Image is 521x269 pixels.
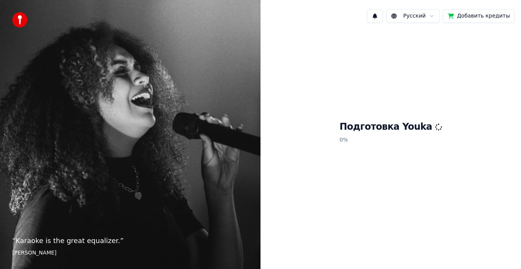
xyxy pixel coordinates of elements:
[339,121,442,133] h1: Подготовка Youka
[12,249,248,257] footer: [PERSON_NAME]
[339,133,442,147] p: 0 %
[12,12,27,27] img: youka
[443,9,515,23] button: Добавить кредиты
[12,235,248,246] p: “ Karaoke is the great equalizer. ”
